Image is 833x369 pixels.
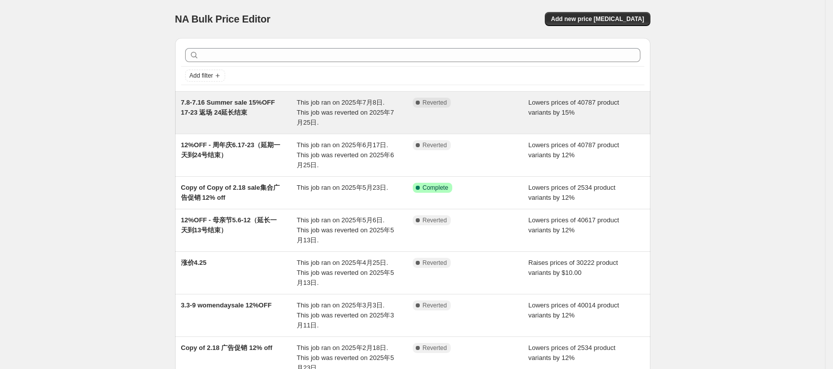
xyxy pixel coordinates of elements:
span: Copy of Copy of 2.18 sale集合广告促销 12% off [181,184,280,201]
span: Raises prices of 30222 product variants by $10.00 [528,259,618,276]
button: Add new price [MEDICAL_DATA] [545,12,650,26]
span: Reverted [423,259,447,267]
span: Lowers prices of 40617 product variants by 12% [528,216,619,234]
span: Reverted [423,216,447,224]
span: This job ran on 2025年5月6日. This job was reverted on 2025年5月13日. [297,216,394,244]
span: Lowers prices of 2534 product variants by 12% [528,344,615,361]
span: This job ran on 2025年7月8日. This job was reverted on 2025年7月25日. [297,99,394,126]
span: 涨价4.25 [181,259,207,266]
span: Reverted [423,301,447,309]
span: 3.3-9 womendaysale 12%OFF [181,301,272,309]
span: 12%OFF - 周年庆6.17-23（延期一天到24号结束） [181,141,281,159]
span: This job ran on 2025年5月23日. [297,184,388,191]
button: Add filter [185,70,225,82]
span: Lowers prices of 2534 product variants by 12% [528,184,615,201]
span: This job ran on 2025年6月17日. This job was reverted on 2025年6月25日. [297,141,394,169]
span: Complete [423,184,448,192]
span: 7.8-7.16 Summer sale 15%OFF 17-23 返场 24延长结束 [181,99,275,116]
span: Add filter [190,72,213,80]
span: Reverted [423,99,447,107]
span: Lowers prices of 40014 product variants by 12% [528,301,619,319]
span: Add new price [MEDICAL_DATA] [551,15,644,23]
span: Lowers prices of 40787 product variants by 12% [528,141,619,159]
span: Reverted [423,141,447,149]
span: Reverted [423,344,447,352]
span: This job ran on 2025年4月25日. This job was reverted on 2025年5月13日. [297,259,394,286]
span: Copy of 2.18 广告促销 12% off [181,344,273,351]
span: This job ran on 2025年3月3日. This job was reverted on 2025年3月11日. [297,301,394,329]
span: Lowers prices of 40787 product variants by 15% [528,99,619,116]
span: NA Bulk Price Editor [175,14,271,25]
span: 12%OFF - 母亲节5.6-12（延长一天到13号结束） [181,216,277,234]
